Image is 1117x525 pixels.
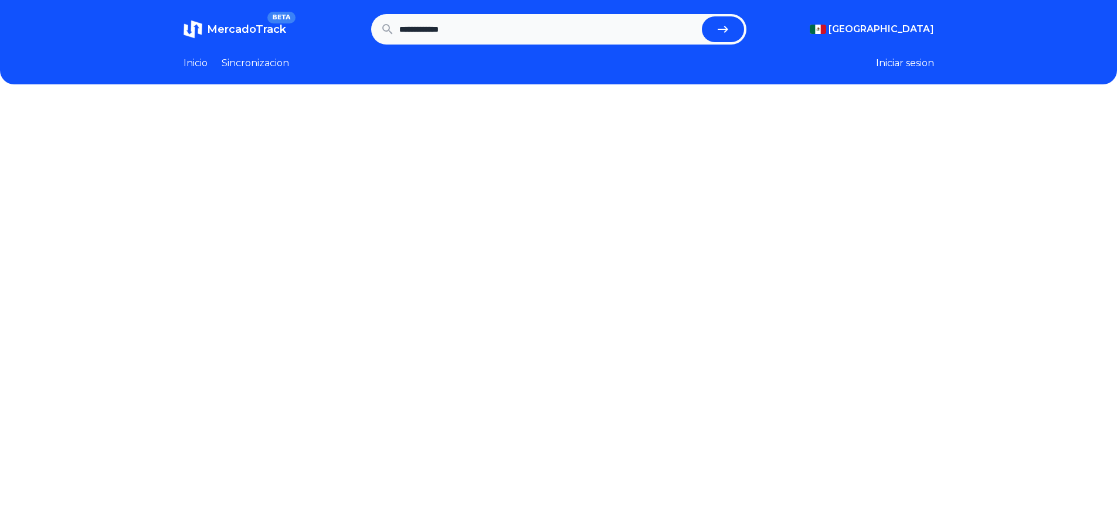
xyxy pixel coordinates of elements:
span: MercadoTrack [207,23,286,36]
span: BETA [267,12,295,23]
a: Sincronizacion [222,56,289,70]
a: MercadoTrackBETA [184,20,286,39]
span: [GEOGRAPHIC_DATA] [829,22,934,36]
img: Mexico [810,25,826,34]
button: Iniciar sesion [876,56,934,70]
button: [GEOGRAPHIC_DATA] [810,22,934,36]
a: Inicio [184,56,208,70]
img: MercadoTrack [184,20,202,39]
